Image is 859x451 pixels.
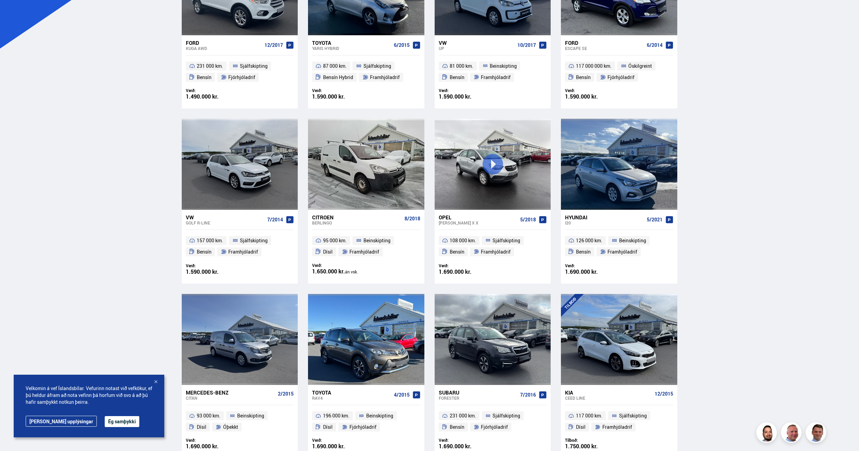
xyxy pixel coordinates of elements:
span: 196 000 km. [323,412,349,420]
a: Citroen Berlingo 8/2018 95 000 km. Beinskipting Dísil Framhjóladrif Verð: 1.650.000 kr.án vsk. [308,210,424,284]
div: 1.650.000 kr. [312,269,366,275]
button: Opna LiveChat spjallviðmót [5,3,26,23]
span: 6/2014 [647,42,663,48]
span: Fjórhjóladrif [607,73,634,81]
img: nhp88E3Fdnt1Opn2.png [757,423,778,444]
span: 117 000 000 km. [576,62,612,70]
div: Verð: [312,88,366,93]
span: Bensín Hybrid [323,73,353,81]
div: Verð: [439,263,493,268]
a: Hyundai i20 5/2021 126 000 km. Beinskipting Bensín Framhjóladrif Verð: 1.690.000 kr. [561,210,677,284]
span: Beinskipting [619,236,646,245]
span: Beinskipting [490,62,517,70]
span: Framhjóladrif [602,423,632,431]
span: Framhjóladrif [228,248,258,256]
div: Forester [439,396,517,400]
span: Bensín [450,423,464,431]
div: 1.590.000 kr. [565,94,619,100]
span: 6/2015 [394,42,410,48]
div: RAV4 [312,396,391,400]
div: Verð: [565,88,619,93]
span: Framhjóladrif [370,73,400,81]
div: Subaru [439,389,517,396]
div: Verð: [439,438,493,443]
div: 1.750.000 kr. [565,443,619,449]
span: Óþekkt [223,423,238,431]
span: 12/2015 [655,391,673,397]
span: Sjálfskipting [492,236,520,245]
a: Ford Escape SE 6/2014 117 000 000 km. Óskilgreint Bensín Fjórhjóladrif Verð: 1.590.000 kr. [561,35,677,108]
span: Óskilgreint [628,62,652,70]
span: 117 000 km. [576,412,602,420]
button: Ég samþykki [105,416,139,427]
span: Sjálfskipting [363,62,391,70]
div: 1.490.000 kr. [186,94,240,100]
div: Ford [565,40,644,46]
div: Verð: [312,438,366,443]
span: Beinskipting [363,236,390,245]
span: Dísil [323,248,333,256]
span: 231 000 km. [197,62,223,70]
span: Bensín [197,248,211,256]
div: Verð: [186,88,240,93]
span: án vsk. [345,269,358,274]
span: 108 000 km. [450,236,476,245]
span: Framhjóladrif [481,73,511,81]
div: [PERSON_NAME] X X [439,220,517,225]
div: Citan [186,396,275,400]
span: 7/2016 [520,392,536,398]
span: Dísil [197,423,206,431]
a: VW Up 10/2017 81 000 km. Beinskipting Bensín Framhjóladrif Verð: 1.590.000 kr. [435,35,551,108]
a: [PERSON_NAME] upplýsingar [26,416,97,427]
div: Verð: [439,88,493,93]
span: Fjórhjóladrif [228,73,255,81]
div: Verð: [312,263,366,268]
span: Framhjóladrif [481,248,511,256]
div: Ceed LINE [565,396,652,400]
span: Dísil [323,423,333,431]
span: 12/2017 [265,42,283,48]
div: 1.690.000 kr. [312,443,366,449]
span: 87 000 km. [323,62,347,70]
div: 1.690.000 kr. [186,443,240,449]
span: 2/2015 [278,391,294,397]
span: 5/2018 [520,217,536,222]
div: Escape SE [565,46,644,51]
span: Framhjóladrif [349,248,379,256]
div: Ford [186,40,262,46]
div: Verð: [565,263,619,268]
span: Beinskipting [366,412,393,420]
span: Fjórhjóladrif [349,423,376,431]
img: FbJEzSuNWCJXmdc-.webp [807,423,827,444]
span: Bensín [576,73,591,81]
div: 1.690.000 kr. [439,269,493,275]
div: Mercedes-Benz [186,389,275,396]
span: Beinskipting [237,412,264,420]
div: Kuga AWD [186,46,262,51]
span: 8/2018 [405,216,420,221]
span: 10/2017 [517,42,536,48]
div: Toyota [312,389,391,396]
a: Toyota Yaris HYBRID 6/2015 87 000 km. Sjálfskipting Bensín Hybrid Framhjóladrif Verð: 1.590.000 kr. [308,35,424,108]
span: 231 000 km. [450,412,476,420]
span: Sjálfskipting [240,62,268,70]
div: VW [439,40,515,46]
div: Opel [439,214,517,220]
div: i20 [565,220,644,225]
span: Framhjóladrif [607,248,637,256]
span: Bensín [450,73,464,81]
div: Up [439,46,515,51]
span: Sjálfskipting [240,236,268,245]
div: Kia [565,389,652,396]
a: Opel [PERSON_NAME] X X 5/2018 108 000 km. Sjálfskipting Bensín Framhjóladrif Verð: 1.690.000 kr. [435,210,551,284]
span: 81 000 km. [450,62,473,70]
a: VW Golf R-LINE 7/2014 157 000 km. Sjálfskipting Bensín Framhjóladrif Verð: 1.590.000 kr. [182,210,298,284]
div: Tilboð: [565,438,619,443]
span: Bensín [197,73,211,81]
a: Ford Kuga AWD 12/2017 231 000 km. Sjálfskipting Bensín Fjórhjóladrif Verð: 1.490.000 kr. [182,35,298,108]
div: 1.690.000 kr. [439,443,493,449]
div: 1.590.000 kr. [439,94,493,100]
span: 5/2021 [647,217,663,222]
span: Fjórhjóladrif [481,423,508,431]
div: Citroen [312,214,401,220]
